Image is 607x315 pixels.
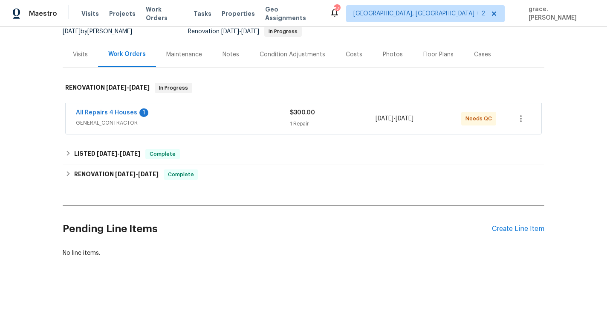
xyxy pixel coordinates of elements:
[81,9,99,18] span: Visits
[353,9,485,18] span: [GEOGRAPHIC_DATA], [GEOGRAPHIC_DATA] + 2
[423,50,454,59] div: Floor Plans
[74,169,159,180] h6: RENOVATION
[139,108,148,117] div: 1
[63,29,81,35] span: [DATE]
[146,150,179,158] span: Complete
[106,85,150,90] span: -
[63,26,142,37] div: by [PERSON_NAME]
[115,171,159,177] span: -
[376,116,393,122] span: [DATE]
[109,9,136,18] span: Projects
[108,50,146,58] div: Work Orders
[221,29,259,35] span: -
[383,50,403,59] div: Photos
[63,209,492,249] h2: Pending Line Items
[265,5,319,22] span: Geo Assignments
[265,29,301,34] span: In Progress
[63,249,544,257] div: No line items.
[65,83,150,93] h6: RENOVATION
[106,85,127,90] span: [DATE]
[290,110,315,116] span: $300.00
[76,110,137,116] a: All Repairs 4 Houses
[194,11,211,17] span: Tasks
[29,9,57,18] span: Maestro
[156,84,191,92] span: In Progress
[376,114,413,123] span: -
[465,114,495,123] span: Needs QC
[138,171,159,177] span: [DATE]
[396,116,413,122] span: [DATE]
[76,119,290,127] span: GENERAL_CONTRACTOR
[129,85,150,90] span: [DATE]
[166,50,202,59] div: Maintenance
[260,50,325,59] div: Condition Adjustments
[115,171,136,177] span: [DATE]
[74,149,140,159] h6: LISTED
[334,5,340,14] div: 54
[221,29,239,35] span: [DATE]
[120,151,140,157] span: [DATE]
[223,50,239,59] div: Notes
[97,151,140,157] span: -
[63,144,544,164] div: LISTED [DATE]-[DATE]Complete
[63,74,544,102] div: RENOVATION [DATE]-[DATE]In Progress
[188,29,302,35] span: Renovation
[146,5,184,22] span: Work Orders
[97,151,117,157] span: [DATE]
[492,225,544,233] div: Create Line Item
[63,164,544,185] div: RENOVATION [DATE]-[DATE]Complete
[165,170,197,179] span: Complete
[222,9,255,18] span: Properties
[73,50,88,59] div: Visits
[290,120,376,128] div: 1 Repair
[525,5,594,22] span: grace.[PERSON_NAME]
[241,29,259,35] span: [DATE]
[474,50,491,59] div: Cases
[346,50,362,59] div: Costs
